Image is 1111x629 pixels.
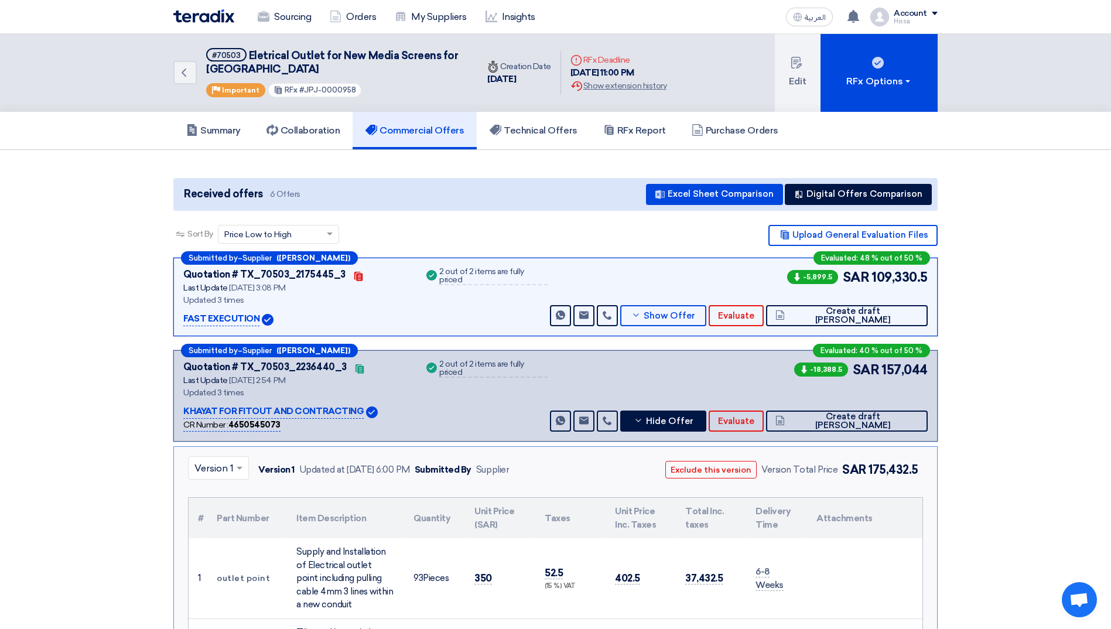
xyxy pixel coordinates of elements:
[476,463,509,477] div: Supplier
[299,86,356,94] span: #JPJ-0000958
[871,268,928,287] span: 109,330.5
[287,498,404,538] th: Item Description
[320,4,385,30] a: Orders
[756,566,784,591] span: 6-8 Weeks
[262,314,274,326] img: Verified Account
[785,184,932,205] button: Digital Offers Comparison
[296,545,395,611] div: Supply and Installation of Electrical outlet point including pulling cable 4mm 3 lines within a n...
[228,420,281,430] b: 4650545073
[853,360,880,380] span: SAR
[184,186,263,202] span: Received offers
[224,228,292,241] span: Price Low to High
[353,112,477,149] a: Commercial Offers
[222,86,259,94] span: Important
[365,125,464,136] h5: Commercial Offers
[570,66,666,80] div: [DATE] 11:00 PM
[276,347,350,354] b: ([PERSON_NAME])
[894,9,927,19] div: Account
[646,184,783,205] button: Excel Sheet Comparison
[189,254,238,262] span: Submitted by
[476,4,545,30] a: Insights
[788,412,918,430] span: Create draft [PERSON_NAME]
[206,49,458,76] span: Eletrical Outlet for New Media Screens for [GEOGRAPHIC_DATA]
[181,344,358,357] div: –
[603,125,666,136] h5: RFx Report
[183,268,346,282] div: Quotation # TX_70503_2175445_3
[413,573,423,583] span: 93
[270,189,300,200] span: 6 Offers
[646,417,693,426] span: Hide Offer
[276,254,350,262] b: ([PERSON_NAME])
[813,344,930,357] div: Evaluated: 40 % out of 50 %
[679,112,791,149] a: Purchase Orders
[183,419,281,432] div: CR Number :
[786,8,833,26] button: العربية
[189,498,207,538] th: #
[570,80,666,92] div: Show extension history
[788,307,918,324] span: Create draft [PERSON_NAME]
[183,375,228,385] span: Last Update
[813,251,930,265] div: Evaluated: 48 % out of 50 %
[685,572,723,584] span: 37,432.5
[183,360,347,374] div: Quotation # TX_70503_2236440_3
[570,54,666,66] div: RFx Deadline
[258,463,295,477] div: Version 1
[676,498,746,538] th: Total Inc. taxes
[299,463,410,477] div: Updated at [DATE] 6:00 PM
[535,498,606,538] th: Taxes
[590,112,679,149] a: RFx Report
[183,294,410,306] div: Updated 3 times
[807,498,922,538] th: Attachments
[189,347,238,354] span: Submitted by
[186,125,241,136] h5: Summary
[173,112,254,149] a: Summary
[746,498,807,538] th: Delivery Time
[242,254,272,262] span: Supplier
[189,538,207,618] td: 1
[415,463,471,477] div: Submitted By
[665,461,757,478] button: Exclude this version
[212,52,241,59] div: #70503
[207,538,287,618] td: outlet point
[366,406,378,418] img: Verified Account
[183,283,228,293] span: Last Update
[229,375,285,385] span: [DATE] 2:54 PM
[477,112,590,149] a: Technical Offers
[242,347,272,354] span: Supplier
[766,305,928,326] button: Create draft [PERSON_NAME]
[545,567,563,579] span: 52.5
[894,18,938,25] div: Hissa
[183,312,259,326] p: FAST EXECUTION
[709,305,764,326] button: Evaluate
[761,463,837,477] div: Version Total Price
[606,498,676,538] th: Unit Price Inc. Taxes
[465,498,535,538] th: Unit Price (SAR)
[768,225,938,246] button: Upload General Evaluation Files
[846,74,912,88] div: RFx Options
[183,405,364,419] p: KHAYAT FOR FITOUT AND CONTRACTING
[766,411,928,432] button: Create draft [PERSON_NAME]
[207,498,287,538] th: Part Number
[173,9,234,23] img: Teradix logo
[266,125,340,136] h5: Collaboration
[620,411,706,432] button: Hide Offer
[870,8,889,26] img: profile_test.png
[881,360,928,380] span: 157,044
[775,34,821,112] button: Edit
[254,112,353,149] a: Collaboration
[718,312,754,320] span: Evaluate
[206,48,464,77] h5: Eletrical Outlet for New Media Screens for Jeddah Park
[718,417,754,426] span: Evaluate
[821,34,938,112] button: RFx Options
[487,60,551,73] div: Creation Date
[869,463,918,477] span: 175,432.5
[692,125,778,136] h5: Purchase Orders
[474,572,492,584] span: 350
[404,498,465,538] th: Quantity
[794,363,848,377] span: -18,388.5
[229,283,285,293] span: [DATE] 3:08 PM
[805,13,826,22] span: العربية
[843,268,870,287] span: SAR
[183,387,410,399] div: Updated 3 times
[487,73,551,86] div: [DATE]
